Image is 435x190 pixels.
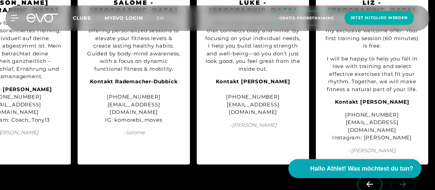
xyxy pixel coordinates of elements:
[157,14,172,22] a: en
[86,129,181,137] span: – Salome
[104,15,143,21] a: MYEVO LOGIN
[351,15,408,21] span: Jetzt Mitglied werden
[86,78,181,124] div: [PHONE_NUMBER] [EMAIL_ADDRESS][DOMAIN_NAME] IG: komorebi_moves
[157,15,164,21] span: en
[73,15,91,21] span: Clubs
[342,11,416,25] a: Jetzt Mitglied werden
[86,19,181,73] div: My priority is your well-being, offering personalized sessions to elevate your fitness levels & c...
[205,121,301,129] span: – [PERSON_NAME]
[205,78,301,116] div: [PHONE_NUMBER] [EMAIL_ADDRESS][DOMAIN_NAME]
[271,11,342,25] a: Gratis Probetraining
[73,15,104,21] a: Clubs
[324,111,420,142] div: [PHONE_NUMBER] [EMAIL_ADDRESS][DOMAIN_NAME] Instagram: [PERSON_NAME]
[205,19,301,73] div: I offer holistic personal training that connects body and mind. By focusing on your individual ne...
[90,78,178,85] strong: Kontakt Rademacher-Dubbick
[324,55,420,93] div: I will be happy to help you fall in love with training and select effective exercises that fit yo...
[279,15,334,21] span: Gratis Probetraining
[310,164,413,173] span: Hallo Athlet! Was möchtest du tun?
[288,159,421,178] button: Hallo Athlet! Was möchtest du tun?
[216,78,290,85] strong: Kontakt [PERSON_NAME]
[324,147,420,155] span: – [PERSON_NAME]
[335,99,409,105] strong: Kontakt [PERSON_NAME]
